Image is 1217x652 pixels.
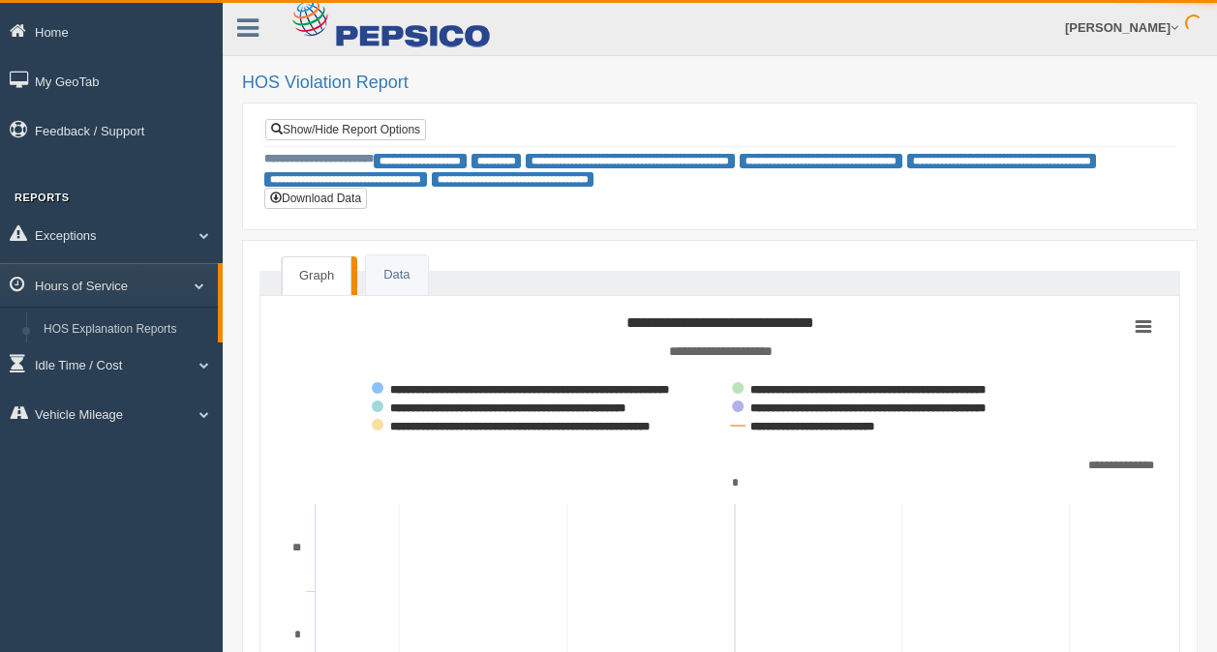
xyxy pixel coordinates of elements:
h2: HOS Violation Report [242,74,1198,93]
button: Download Data [264,188,367,209]
a: Show/Hide Report Options [265,119,426,140]
a: HOS Explanation Reports [35,312,218,347]
a: Data [366,255,427,295]
a: Graph [282,256,351,295]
